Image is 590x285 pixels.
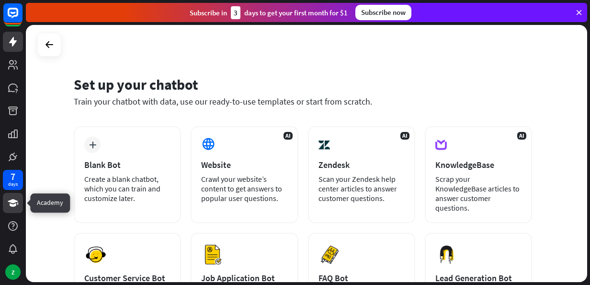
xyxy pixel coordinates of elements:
div: Scrap your KnowledgeBase articles to answer customer questions. [435,174,522,213]
div: days [8,181,18,188]
div: 7 [11,172,15,181]
div: Set up your chatbot [74,75,532,94]
span: AI [400,132,409,140]
button: Open LiveChat chat widget [8,4,36,33]
span: AI [517,132,526,140]
div: 3 [231,6,240,19]
div: Subscribe in days to get your first month for $1 [190,6,348,19]
div: Job Application Bot [201,273,287,284]
a: 7 days [3,170,23,190]
div: Train your chatbot with data, use our ready-to-use templates or start from scratch. [74,96,532,107]
div: Crawl your website’s content to get answers to popular user questions. [201,174,287,203]
div: Subscribe now [355,5,411,20]
div: Create a blank chatbot, which you can train and customize later. [84,174,170,203]
div: Website [201,159,287,170]
div: Z [5,264,21,280]
i: plus [89,142,96,148]
div: FAQ Bot [318,273,405,284]
div: Scan your Zendesk help center articles to answer customer questions. [318,174,405,203]
div: Lead Generation Bot [435,273,522,284]
span: AI [284,132,293,140]
div: Customer Service Bot [84,273,170,284]
div: Blank Bot [84,159,170,170]
div: Zendesk [318,159,405,170]
div: KnowledgeBase [435,159,522,170]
